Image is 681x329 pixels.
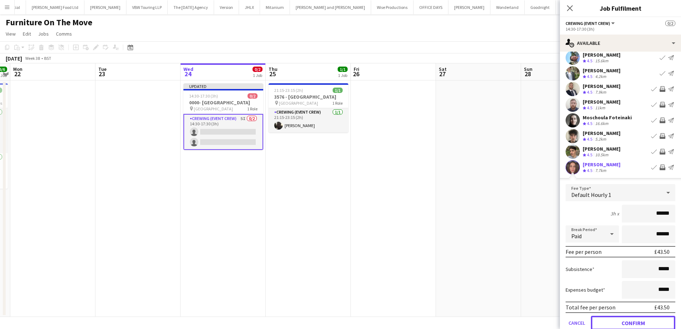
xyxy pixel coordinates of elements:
span: 0/2 [665,21,675,26]
span: 1 Role [332,100,343,106]
span: 22 [12,70,22,78]
button: The [DATE] Agency [168,0,214,14]
div: 14:30-17:30 (3h) [566,26,675,32]
span: [GEOGRAPHIC_DATA] [194,106,233,111]
app-job-card: 21:15-23:15 (2h)1/13576 - [GEOGRAPHIC_DATA] [GEOGRAPHIC_DATA]1 RoleCrewing (Event Crew)1/121:15-2... [269,83,348,132]
span: 1/1 [333,88,343,93]
button: JHLX [239,0,260,14]
span: Mon [13,66,22,72]
div: 1 Job [253,73,262,78]
a: Edit [20,29,34,38]
app-job-card: Updated14:30-17:30 (3h)0/20000- [GEOGRAPHIC_DATA] [GEOGRAPHIC_DATA]1 RoleCrewing (Event Crew)5I0/... [183,83,263,150]
button: Studio White Ltd [556,0,597,14]
div: BST [44,56,51,61]
div: 16.6km [594,121,610,127]
div: [DATE] [6,55,22,62]
div: 7.9km [594,89,608,95]
app-card-role: Crewing (Event Crew)1/121:15-23:15 (2h)[PERSON_NAME] [269,108,348,132]
span: Tue [98,66,106,72]
label: Subsistence [566,266,594,272]
h1: Furniture On The Move [6,17,92,28]
div: [PERSON_NAME] [583,130,620,136]
span: 4.5 [587,152,592,157]
div: Total fee per person [566,304,615,311]
div: 1 Job [338,73,347,78]
span: Default Hourly 1 [571,191,611,198]
span: 4.5 [587,121,592,126]
span: Sun [524,66,532,72]
h3: 0000- [GEOGRAPHIC_DATA] [183,99,263,106]
button: Wise Productions [371,0,414,14]
button: Wonderland [490,0,525,14]
div: [PERSON_NAME] [583,83,620,89]
a: View [3,29,19,38]
span: 26 [353,70,359,78]
span: 27 [438,70,447,78]
span: 0/2 [253,67,262,72]
span: Week 38 [24,56,41,61]
button: [PERSON_NAME] [84,0,126,14]
div: 4.2km [594,74,608,80]
div: 5.2km [594,136,608,142]
div: 15.6km [594,58,610,64]
div: [PERSON_NAME] [583,67,620,74]
span: Thu [269,66,277,72]
button: Goodnight [525,0,556,14]
span: Sat [439,66,447,72]
span: Paid [571,233,582,240]
button: VBW Touring LLP [126,0,168,14]
button: [PERSON_NAME] Food Ltd [26,0,84,14]
div: [PERSON_NAME] [583,161,620,168]
span: 1/1 [338,67,348,72]
button: Version [214,0,239,14]
label: Expenses budget [566,287,605,293]
span: 21:15-23:15 (2h) [274,88,303,93]
div: 10.5km [594,152,610,158]
span: 23 [97,70,106,78]
span: Edit [23,31,31,37]
span: 4.5 [587,136,592,142]
span: 4.5 [587,74,592,79]
button: [PERSON_NAME] and [PERSON_NAME] [290,0,371,14]
span: 1 Role [247,106,258,111]
div: 7.7km [594,168,608,174]
button: [PERSON_NAME] [448,0,490,14]
span: Jobs [38,31,49,37]
span: 0/2 [248,93,258,99]
span: 28 [523,70,532,78]
a: Jobs [35,29,52,38]
button: OFFICE DAYS [414,0,448,14]
div: [PERSON_NAME] [583,99,620,105]
button: Mitanium [260,0,290,14]
span: Fri [354,66,359,72]
div: £43.50 [654,248,670,255]
div: Fee per person [566,248,602,255]
div: [PERSON_NAME] [583,52,620,58]
button: Crewing (Event Crew) [566,21,616,26]
div: 11km [594,105,607,111]
span: 14:30-17:30 (3h) [189,93,218,99]
span: Crewing (Event Crew) [566,21,610,26]
span: 24 [182,70,193,78]
div: 3h x [610,210,619,217]
div: [PERSON_NAME] [583,146,620,152]
span: 4.5 [587,168,592,173]
span: Comms [56,31,72,37]
h3: 3576 - [GEOGRAPHIC_DATA] [269,94,348,100]
div: Available [560,35,681,52]
h3: Job Fulfilment [560,4,681,13]
span: 4.5 [587,58,592,63]
div: Updated [183,83,263,89]
div: £43.50 [654,304,670,311]
div: Moschoula Foteinaki [583,114,632,121]
span: [GEOGRAPHIC_DATA] [279,100,318,106]
app-card-role: Crewing (Event Crew)5I0/214:30-17:30 (3h) [183,114,263,150]
span: Wed [183,66,193,72]
span: 25 [267,70,277,78]
span: 4.5 [587,89,592,95]
span: 4.5 [587,105,592,110]
span: View [6,31,16,37]
a: Comms [53,29,75,38]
